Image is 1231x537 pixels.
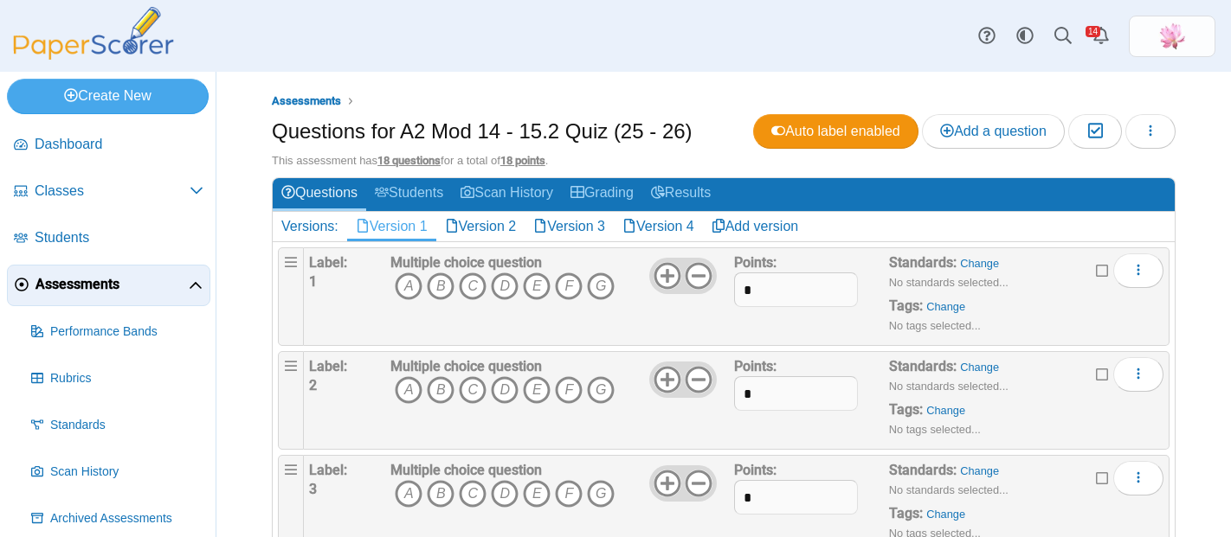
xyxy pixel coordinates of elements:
[459,376,487,404] i: C
[1113,253,1163,288] button: More options
[889,401,923,418] b: Tags:
[7,265,210,306] a: Assessments
[50,417,203,434] span: Standards
[395,376,422,404] i: A
[960,257,999,270] a: Change
[491,480,519,508] i: D
[555,272,583,300] i: F
[427,480,454,508] i: B
[926,300,965,313] a: Change
[273,212,347,241] div: Versions:
[24,311,210,353] a: Performance Bands
[500,154,545,167] u: 18 points
[562,178,642,210] a: Grading
[614,212,703,241] a: Version 4
[642,178,719,210] a: Results
[1082,17,1120,55] a: Alerts
[347,212,436,241] a: Version 1
[889,462,957,478] b: Standards:
[1158,22,1186,50] span: Xinmei Li
[272,94,341,107] span: Assessments
[309,481,317,497] b: 3
[7,125,210,166] a: Dashboard
[35,228,203,247] span: Students
[7,171,210,213] a: Classes
[1113,357,1163,392] button: More options
[555,480,583,508] i: F
[922,114,1065,149] a: Add a question
[889,297,923,314] b: Tags:
[491,272,519,300] i: D
[889,276,1009,289] small: No standards selected...
[309,273,317,290] b: 1
[525,212,614,241] a: Version 3
[309,358,347,374] b: Label:
[7,7,180,60] img: PaperScorer
[390,462,542,478] b: Multiple choice question
[555,376,583,404] i: F
[309,254,347,271] b: Label:
[50,463,203,481] span: Scan History
[272,117,693,146] h1: Questions for A2 Mod 14 - 15.2 Quiz (25 - 26)
[50,510,203,527] span: Archived Assessments
[395,480,422,508] i: A
[889,423,981,436] small: No tags selected...
[50,370,203,387] span: Rubrics
[50,323,203,341] span: Performance Bands
[278,247,304,346] div: Drag handle
[960,361,999,374] a: Change
[491,376,519,404] i: D
[366,178,452,210] a: Students
[273,178,366,210] a: Questions
[587,376,615,404] i: G
[703,212,808,241] a: Add version
[267,91,345,112] a: Assessments
[889,505,923,521] b: Tags:
[35,275,189,294] span: Assessments
[24,405,210,446] a: Standards
[427,376,454,404] i: B
[523,480,551,508] i: E
[24,451,210,493] a: Scan History
[1158,22,1186,50] img: ps.MuGhfZT6iQwmPTCC
[390,358,542,374] b: Multiple choice question
[377,154,441,167] u: 18 questions
[734,462,777,478] b: Points:
[459,480,487,508] i: C
[35,182,190,201] span: Classes
[771,124,900,138] span: Auto label enabled
[753,114,918,149] a: Auto label enabled
[587,480,615,508] i: G
[427,272,454,300] i: B
[926,508,965,521] a: Change
[24,358,210,400] a: Rubrics
[587,272,615,300] i: G
[1113,461,1163,495] button: More options
[459,272,487,300] i: C
[278,351,304,450] div: Drag handle
[889,319,981,332] small: No tags selected...
[960,464,999,477] a: Change
[7,218,210,259] a: Students
[889,483,1009,496] small: No standards selected...
[1129,16,1215,57] a: ps.MuGhfZT6iQwmPTCC
[395,272,422,300] i: A
[272,153,1176,169] div: This assessment has for a total of .
[734,358,777,374] b: Points:
[35,135,203,154] span: Dashboard
[309,377,317,393] b: 2
[889,380,1009,393] small: No standards selected...
[734,254,777,271] b: Points:
[523,376,551,404] i: E
[436,212,525,241] a: Version 2
[926,404,965,417] a: Change
[309,462,347,478] b: Label:
[7,48,180,62] a: PaperScorer
[940,124,1047,138] span: Add a question
[7,79,209,113] a: Create New
[390,254,542,271] b: Multiple choice question
[452,178,562,210] a: Scan History
[889,358,957,374] b: Standards:
[523,272,551,300] i: E
[889,254,957,271] b: Standards:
